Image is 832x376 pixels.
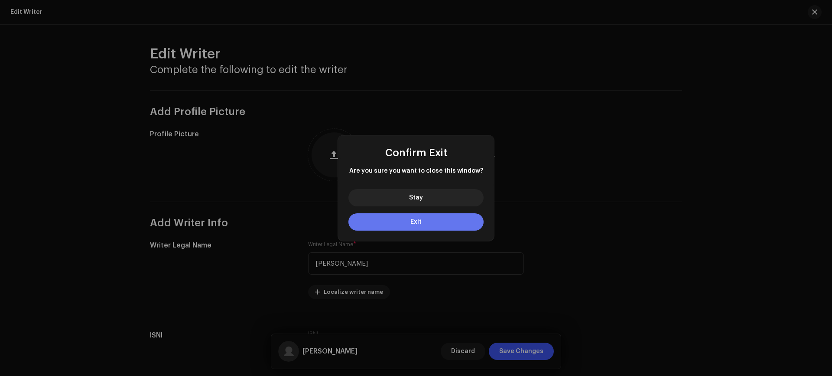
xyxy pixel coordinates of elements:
button: Exit [348,213,484,231]
span: Are you sure you want to close this window? [348,167,484,175]
span: Stay [409,195,423,201]
span: Confirm Exit [385,148,447,158]
button: Stay [348,189,484,206]
span: Exit [410,219,422,225]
